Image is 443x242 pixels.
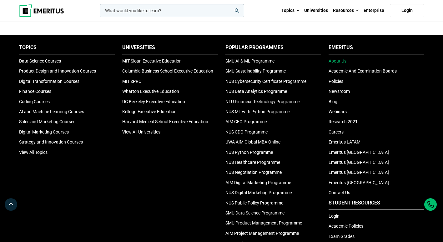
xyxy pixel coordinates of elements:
a: Careers [329,129,344,134]
a: Columbia Business School Executive Education [122,68,213,73]
a: NUS Public Policy Programme [225,200,283,205]
a: Emeritus [GEOGRAPHIC_DATA] [329,160,389,165]
a: Emeritus [GEOGRAPHIC_DATA] [329,180,389,185]
a: UWA AIM Global MBA Online [225,139,280,144]
a: Contact Us [329,190,350,195]
a: Digital Marketing Courses [19,129,69,134]
a: Blog [329,99,337,104]
a: MIT Sloan Executive Education [122,58,182,63]
a: Harvard Medical School Executive Education [122,119,208,124]
a: Product Design and Innovation Courses [19,68,96,73]
a: Emeritus [GEOGRAPHIC_DATA] [329,170,389,175]
a: Wharton Executive Education [122,89,179,94]
a: Policies [329,79,343,84]
a: AI and Machine Learning Courses [19,109,84,114]
a: Data Science Courses [19,58,61,63]
a: Research 2021 [329,119,358,124]
a: SMU Product Management Programme [225,220,302,225]
a: NTU Financial Technology Programme [225,99,300,104]
a: NUS CDO Programme [225,129,268,134]
a: Emeritus [GEOGRAPHIC_DATA] [329,150,389,155]
a: Webinars [329,109,347,114]
a: Newsroom [329,89,350,94]
a: NUS Data Analytics Programme [225,89,287,94]
a: AIM Digital Marketing Programme [225,180,291,185]
a: MIT xPRO [122,79,142,84]
a: Finance Courses [19,89,51,94]
a: View All Universities [122,129,160,134]
a: UC Berkeley Executive Education [122,99,185,104]
input: woocommerce-product-search-field-0 [100,4,244,17]
a: SMU AI & ML Programme [225,58,274,63]
a: About Us [329,58,346,63]
a: Login [390,4,424,17]
a: Kellogg Executive Education [122,109,177,114]
a: Digital Transformation Courses [19,79,79,84]
a: NUS Cybersecurity Certificate Programme [225,79,306,84]
a: Coding Courses [19,99,50,104]
a: NUS ML with Python Programme [225,109,289,114]
a: NUS Digital Marketing Programme [225,190,292,195]
a: SMU Data Science Programme [225,210,284,215]
a: Strategy and Innovation Courses [19,139,83,144]
a: NUS Negotiation Programme [225,170,282,175]
a: NUS Python Programme [225,150,273,155]
a: SMU Sustainability Programme [225,68,286,73]
a: Sales and Marketing Courses [19,119,75,124]
a: Emeritus LATAM [329,139,360,144]
a: Academic And Examination Boards [329,68,397,73]
a: AIM CEO Programme [225,119,267,124]
a: Login [329,214,340,219]
a: NUS Healthcare Programme [225,160,280,165]
a: Exam Grades [329,234,355,239]
a: AIM Project Management Programme [225,231,299,236]
a: Academic Policies [329,224,363,229]
a: View All Topics [19,150,48,155]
